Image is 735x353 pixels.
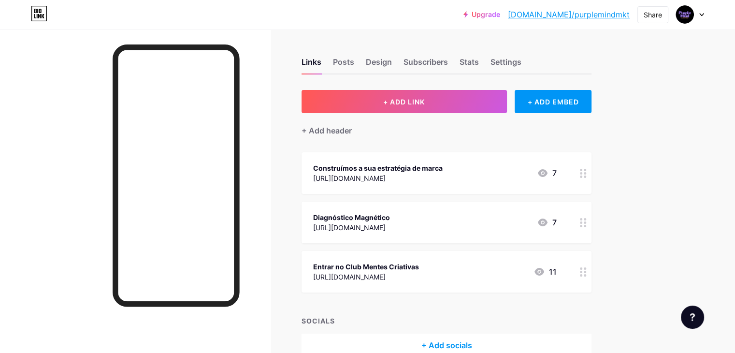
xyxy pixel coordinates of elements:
div: Construímos a sua estratégia de marca [313,163,443,173]
div: Stats [460,56,479,74]
div: SOCIALS [302,316,591,326]
div: 11 [533,266,557,278]
div: [URL][DOMAIN_NAME] [313,222,390,233]
div: Entrar no Club Mentes Criativas [313,262,419,272]
div: [URL][DOMAIN_NAME] [313,173,443,183]
div: + Add header [302,125,352,136]
div: Diagnóstico Magnético [313,212,390,222]
div: Design [366,56,392,74]
span: + ADD LINK [383,98,425,106]
a: Upgrade [463,11,500,18]
a: [DOMAIN_NAME]/purplemindmkt [508,9,630,20]
div: + ADD EMBED [515,90,591,113]
div: Settings [490,56,521,74]
div: Subscribers [404,56,448,74]
img: purplemindmkt [676,5,694,24]
div: Links [302,56,321,74]
div: Posts [333,56,354,74]
div: [URL][DOMAIN_NAME] [313,272,419,282]
button: + ADD LINK [302,90,507,113]
div: Share [644,10,662,20]
div: 7 [537,167,557,179]
div: 7 [537,217,557,228]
